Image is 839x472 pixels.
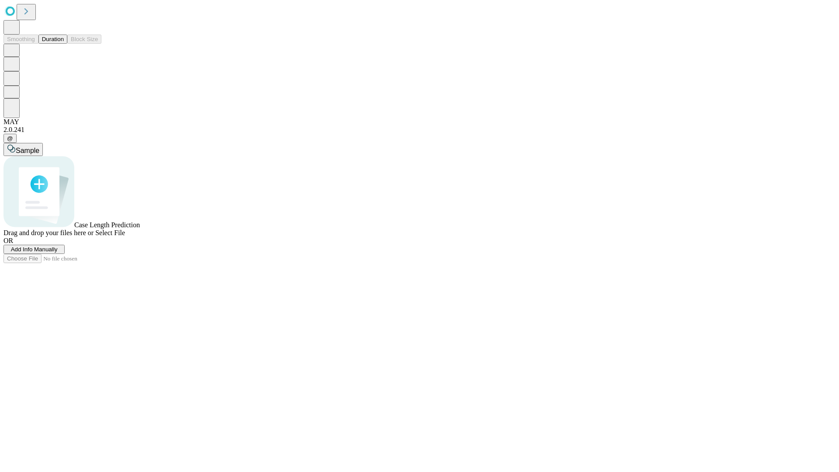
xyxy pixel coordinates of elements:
[11,246,58,253] span: Add Info Manually
[3,35,38,44] button: Smoothing
[67,35,101,44] button: Block Size
[3,126,836,134] div: 2.0.241
[3,229,94,236] span: Drag and drop your files here or
[74,221,140,229] span: Case Length Prediction
[3,237,13,244] span: OR
[16,147,39,154] span: Sample
[3,245,65,254] button: Add Info Manually
[38,35,67,44] button: Duration
[3,143,43,156] button: Sample
[3,134,17,143] button: @
[7,135,13,142] span: @
[3,118,836,126] div: MAY
[95,229,125,236] span: Select File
